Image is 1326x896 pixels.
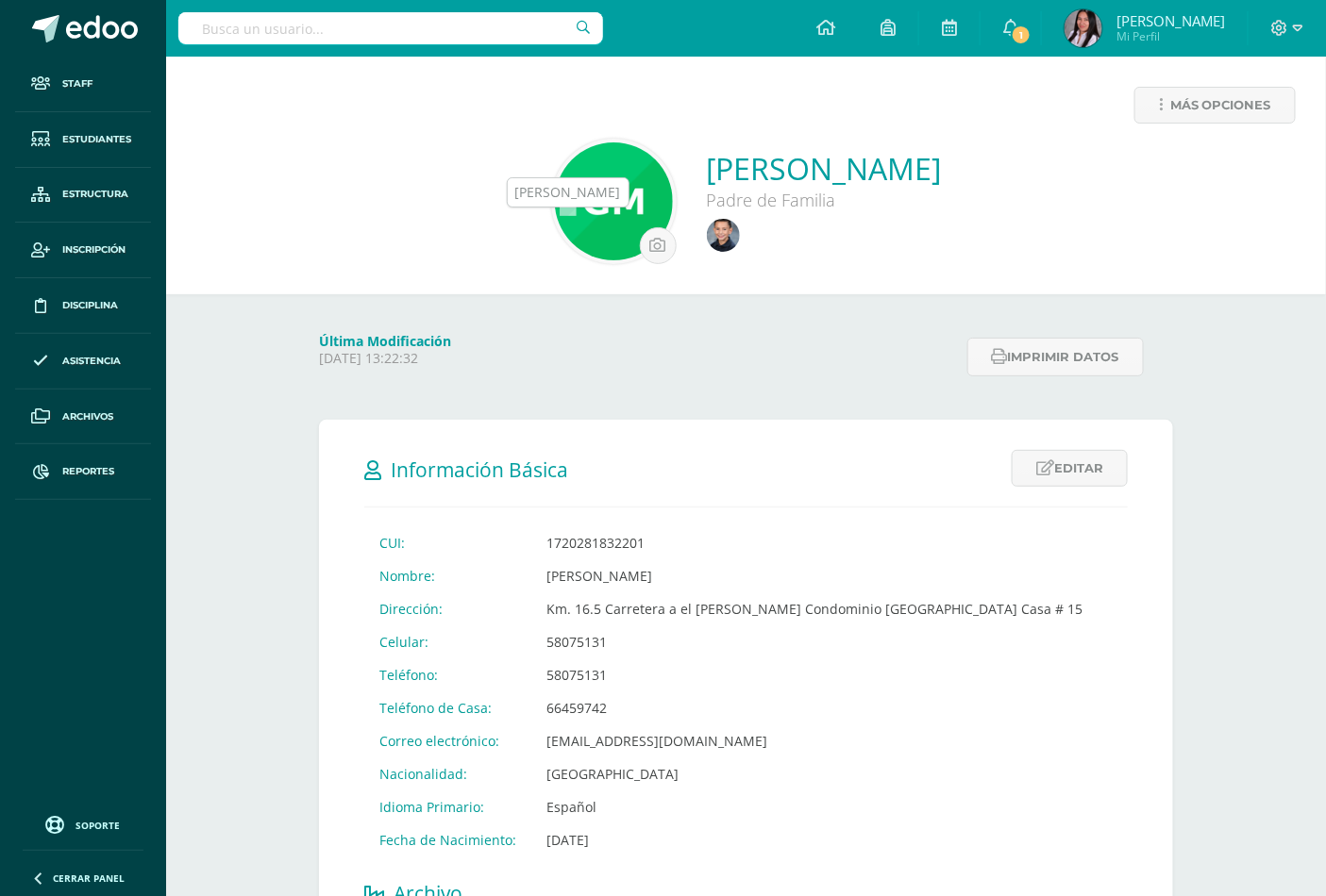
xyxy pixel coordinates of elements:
[515,183,621,202] div: [PERSON_NAME]
[15,444,151,500] a: Reportes
[1012,450,1128,487] a: Editar
[76,819,121,832] span: Soporte
[1011,25,1032,45] span: 1
[62,298,118,313] span: Disciplina
[531,592,1098,625] td: Km. 16.5 Carretera a el [PERSON_NAME] Condominio [GEOGRAPHIC_DATA] Casa # 15
[319,332,956,350] h4: Última Modificación
[62,464,114,479] span: Reportes
[531,625,1098,658] td: 58075131
[364,658,531,691] td: Teléfono:
[531,658,1098,691] td: 58075131
[364,823,531,856] td: Fecha de Nacimiento:
[364,625,531,658] td: Celular:
[15,278,151,334] a: Disciplina
[531,724,1098,757] td: [EMAIL_ADDRESS][DOMAIN_NAME]
[1134,87,1296,124] a: Más opciones
[62,76,92,91] span: Staff
[531,526,1098,559] td: 1720281832201
[707,148,942,189] a: [PERSON_NAME]
[531,559,1098,592] td: [PERSON_NAME]
[531,691,1098,724] td: 66459742
[1170,88,1271,123] span: Más opciones
[531,757,1098,790] td: [GEOGRAPHIC_DATA]
[364,790,531,823] td: Idioma Primario:
[15,223,151,278] a: Inscripción
[62,354,121,369] span: Asistencia
[53,871,125,885] span: Cerrar panel
[707,189,942,211] div: Padre de Familia
[531,790,1098,823] td: Español
[364,559,531,592] td: Nombre:
[62,187,128,202] span: Estructura
[15,168,151,224] a: Estructura
[391,456,568,483] span: Información Básica
[531,823,1098,856] td: [DATE]
[364,592,531,625] td: Dirección:
[15,57,151,112] a: Staff
[364,526,531,559] td: CUI:
[967,338,1144,376] button: Imprimir datos
[15,112,151,168] a: Estudiantes
[555,142,673,260] img: 8b2f5c97c1d2ff23079187431cf3efdf.png
[23,811,143,837] a: Soporte
[15,390,151,445] a: Archivos
[62,242,126,257] span: Inscripción
[364,757,531,790] td: Nacionalidad:
[364,691,531,724] td: Teléfono de Casa:
[178,12,603,44] input: Busca un usuario...
[1116,11,1225,30] span: [PERSON_NAME]
[1116,28,1225,44] span: Mi Perfil
[15,334,151,390] a: Asistencia
[62,409,113,424] span: Archivos
[319,350,956,367] p: [DATE] 13:22:32
[62,132,131,147] span: Estudiantes
[707,219,740,252] img: 5c0cede8dbe2a23503f1210c53e5a7b4.png
[364,724,531,757] td: Correo electrónico:
[1065,9,1102,47] img: 1c4a8e29229ca7cba10d259c3507f649.png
